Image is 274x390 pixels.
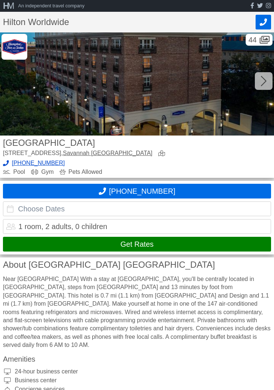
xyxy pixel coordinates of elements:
span: [PHONE_NUMBER] [109,187,175,196]
a: HM [3,1,18,10]
span: M [7,1,12,11]
h2: [GEOGRAPHIC_DATA] [3,138,271,147]
div: Near [GEOGRAPHIC_DATA] With a stay at [GEOGRAPHIC_DATA], you'll be centrally located in [GEOGRAPH... [3,275,271,349]
input: Choose Dates [3,201,271,216]
div: 1 room, 2 adults, 0 children [18,223,107,230]
button: Call [3,184,271,198]
a: view map [158,150,168,157]
div: Business center [3,377,271,383]
div: An independent travel company [18,4,84,8]
img: Hilton Worldwide [1,34,27,60]
a: instagram [266,3,271,10]
div: Pets Allowed [60,169,102,175]
div: Pool [3,169,25,175]
div: 24-hour business center [3,369,271,375]
a: facebook [250,3,254,10]
h3: Amenities [3,355,271,363]
h3: About [GEOGRAPHIC_DATA] [GEOGRAPHIC_DATA] [3,260,271,269]
button: Get Rates [3,237,271,252]
h1: Hilton Worldwide [3,18,256,27]
button: Call [256,15,271,29]
a: twitter [257,3,263,10]
span: [PHONE_NUMBER] [12,160,65,166]
div: 44 [246,34,273,46]
div: [STREET_ADDRESS], [3,150,152,157]
div: Gym [31,169,54,175]
span: H [3,1,7,11]
a: Savannah [GEOGRAPHIC_DATA] [63,150,152,156]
